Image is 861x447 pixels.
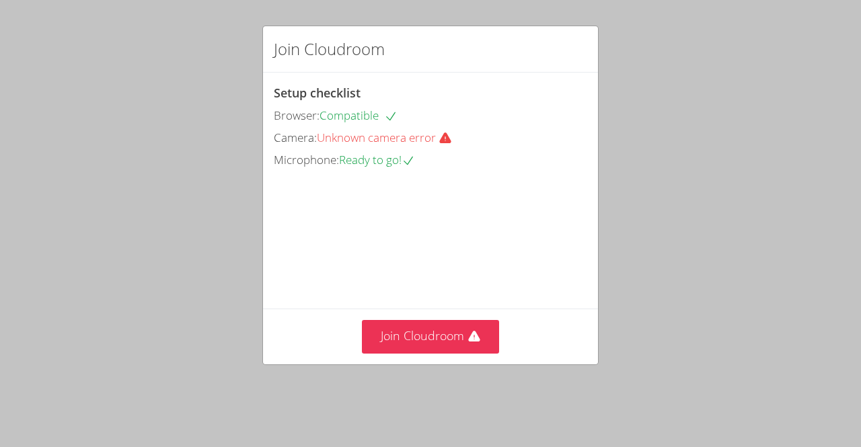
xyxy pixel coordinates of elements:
[320,108,398,123] span: Compatible
[274,85,361,101] span: Setup checklist
[317,130,463,145] span: Unknown camera error
[274,37,385,61] h2: Join Cloudroom
[339,152,415,167] span: Ready to go!
[274,152,339,167] span: Microphone:
[274,130,317,145] span: Camera:
[274,108,320,123] span: Browser:
[362,320,500,353] button: Join Cloudroom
